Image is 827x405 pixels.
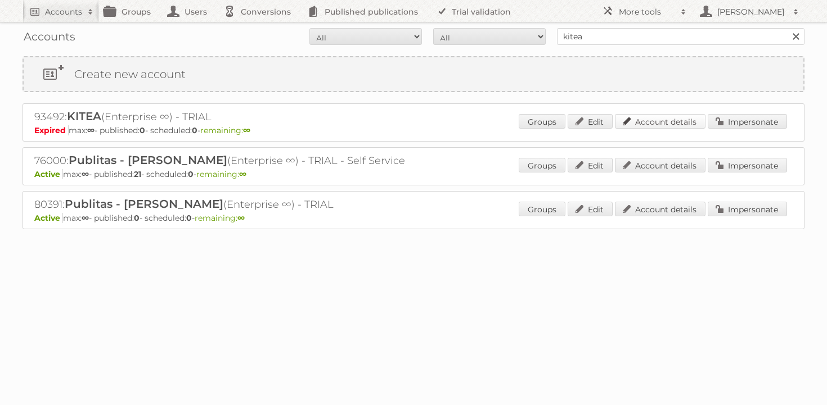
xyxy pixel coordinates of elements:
[619,6,675,17] h2: More tools
[34,153,428,168] h2: 76000: (Enterprise ∞) - TRIAL - Self Service
[568,158,613,172] a: Edit
[519,202,565,216] a: Groups
[243,125,250,135] strong: ∞
[34,110,428,124] h2: 93492: (Enterprise ∞) - TRIAL
[34,169,793,179] p: max: - published: - scheduled: -
[34,125,793,135] p: max: - published: - scheduled: -
[708,202,787,216] a: Impersonate
[34,213,793,223] p: max: - published: - scheduled: -
[34,169,63,179] span: Active
[188,169,194,179] strong: 0
[134,213,140,223] strong: 0
[186,213,192,223] strong: 0
[568,114,613,129] a: Edit
[87,125,95,135] strong: ∞
[82,213,89,223] strong: ∞
[519,114,565,129] a: Groups
[200,125,250,135] span: remaining:
[568,202,613,216] a: Edit
[195,213,245,223] span: remaining:
[34,125,69,135] span: Expired
[24,57,803,91] a: Create new account
[708,114,787,129] a: Impersonate
[615,202,705,216] a: Account details
[134,169,141,179] strong: 21
[45,6,82,17] h2: Accounts
[69,153,227,167] span: Publitas - [PERSON_NAME]
[615,114,705,129] a: Account details
[34,197,428,212] h2: 80391: (Enterprise ∞) - TRIAL
[196,169,246,179] span: remaining:
[82,169,89,179] strong: ∞
[519,158,565,172] a: Groups
[140,125,145,135] strong: 0
[708,158,787,172] a: Impersonate
[67,110,101,123] span: KITEA
[615,158,705,172] a: Account details
[714,6,788,17] h2: [PERSON_NAME]
[192,125,197,135] strong: 0
[65,197,223,211] span: Publitas - [PERSON_NAME]
[34,213,63,223] span: Active
[237,213,245,223] strong: ∞
[239,169,246,179] strong: ∞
